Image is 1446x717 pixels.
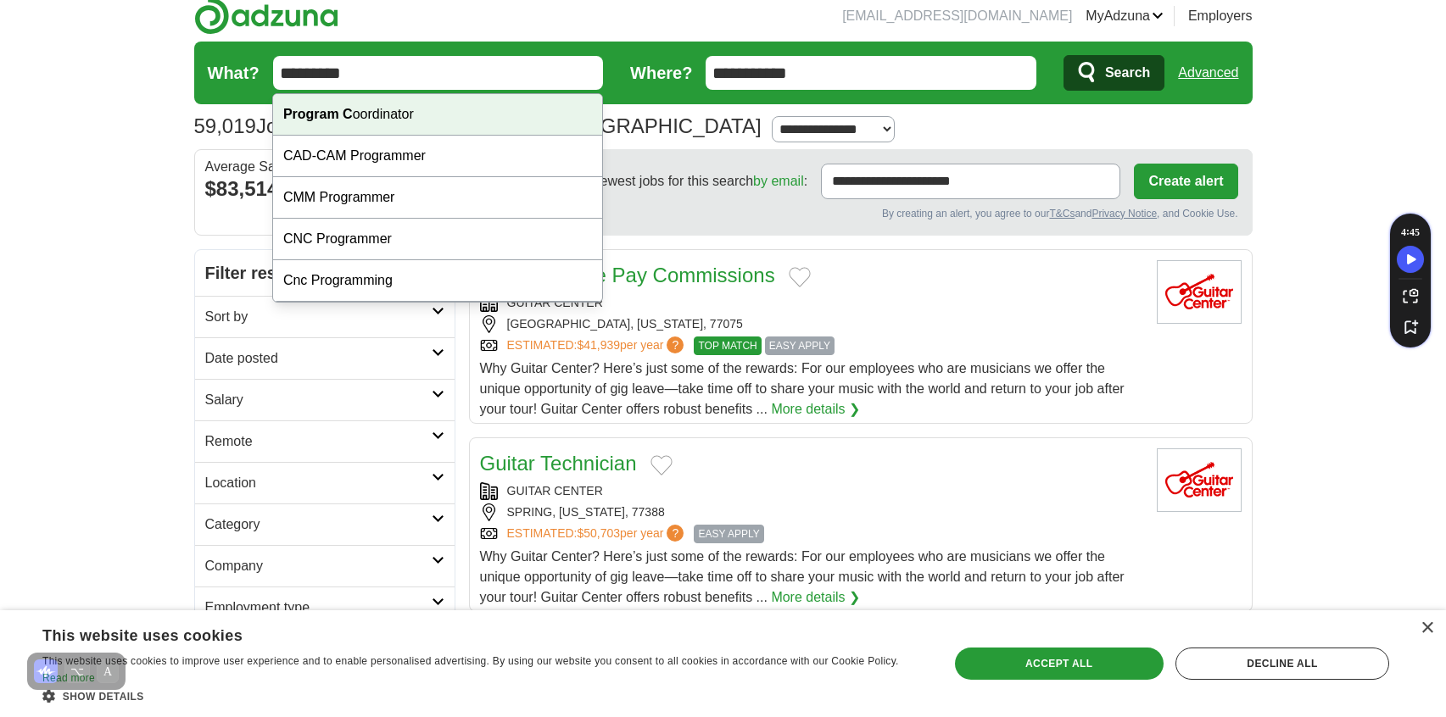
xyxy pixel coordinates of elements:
span: TOP MATCH [694,336,761,355]
h2: Location [205,473,432,493]
span: 59,019 [194,111,256,142]
span: ? [667,525,684,542]
span: $41,939 [577,338,620,352]
div: Decline all [1175,648,1389,680]
div: CNC Programmer [273,219,602,260]
a: Date posted [195,337,455,379]
span: This website uses cookies to improve user experience and to enable personalised advertising. By u... [42,655,899,667]
div: CAD-CAM Programmer [273,136,602,177]
a: ESTIMATED:$41,939per year? [507,336,688,355]
a: Salary [195,379,455,420]
button: Create alert [1134,164,1237,199]
span: Why Guitar Center? Here’s just some of the rewards: For our employees who are musicians we offer ... [480,549,1125,604]
h2: Filter results [195,250,455,296]
span: EASY APPLY [694,525,763,543]
div: SPRING, [US_STATE], 77388 [480,503,1143,521]
button: Add to favorite jobs [650,455,673,475]
label: What? [208,60,260,86]
h2: Sort by [205,307,432,327]
h2: Salary [205,390,432,410]
a: Luthier - Base Pay Commissions [480,264,775,286]
a: Location [195,462,455,503]
a: Employers [1188,6,1253,26]
div: Cnc Programming [273,260,602,302]
img: Guitar Center logo [1157,448,1242,512]
span: EASY APPLY [765,336,835,355]
span: Why Guitar Center? Here’s just some of the rewards: For our employees who are musicians we offer ... [480,361,1125,416]
a: Advanced [1178,56,1238,90]
h1: Jobs in [GEOGRAPHIC_DATA], [GEOGRAPHIC_DATA] [194,114,762,137]
a: Category [195,503,455,545]
a: Employment type [195,586,455,628]
a: More details ❯ [771,587,860,608]
a: MyAdzuna [1086,6,1164,26]
img: Guitar Center logo [1157,260,1242,324]
h2: Employment type [205,597,432,618]
button: Search [1064,55,1164,91]
div: $83,514 [205,174,444,204]
div: Close [1421,622,1433,635]
a: More details ❯ [771,399,860,420]
div: By creating an alert, you agree to our and , and Cookie Use. [483,206,1238,221]
a: Company [195,545,455,586]
li: [EMAIL_ADDRESS][DOMAIN_NAME] [842,6,1072,26]
div: This website uses cookies [42,620,879,646]
span: ? [667,336,684,353]
div: [GEOGRAPHIC_DATA], [US_STATE], 77075 [480,315,1143,333]
h2: Category [205,514,432,535]
a: T&Cs [1049,208,1075,220]
div: Average Salary [205,160,444,174]
a: by email [753,174,804,188]
span: Receive the newest jobs for this search : [517,171,807,192]
span: Search [1105,56,1150,90]
div: CMM Programmer [273,177,602,219]
button: Add to favorite jobs [789,267,811,287]
span: $50,703 [577,526,620,540]
a: GUITAR CENTER [507,296,603,309]
a: ESTIMATED:$50,703per year? [507,525,688,543]
h2: Date posted [205,348,432,369]
div: oordinator [273,94,602,136]
a: Guitar Technician [480,452,637,475]
a: Privacy Notice [1091,208,1157,220]
h2: Company [205,556,432,576]
a: GUITAR CENTER [507,484,603,497]
a: Remote [195,420,455,462]
div: Accept all [955,648,1164,680]
a: Sort by [195,296,455,337]
label: Where? [630,60,692,86]
div: Show details [42,687,922,704]
h2: Remote [205,431,432,452]
strong: Program C [283,107,353,121]
span: Show details [63,691,144,703]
